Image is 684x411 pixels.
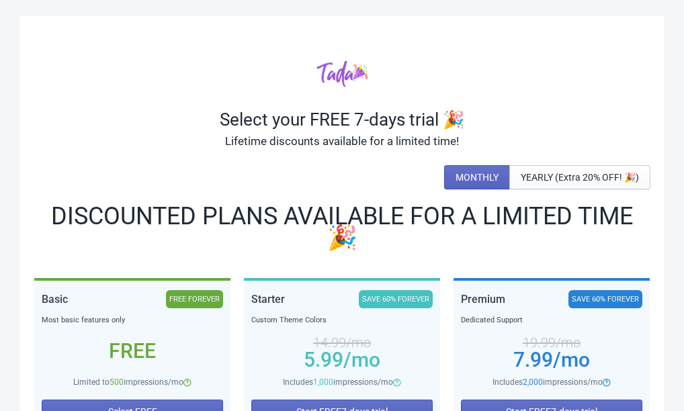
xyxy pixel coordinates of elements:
[42,314,223,327] div: Most basic features only
[568,290,642,308] div: SAVE 60% FOREVER
[456,172,499,183] span: MONTHLY
[34,205,650,248] div: DISCOUNTED PLANS AVAILABLE FOR A LIMITED TIME 🎉
[359,290,433,308] div: SAVE 60% FOREVER
[34,130,650,152] div: Lifetime discounts available for a limited time!
[461,290,505,308] div: Premium
[42,375,223,389] div: Limited to impressions/mo
[34,109,650,130] div: Select your FREE 7-days trial 🎉
[523,377,543,387] span: 2,000
[461,337,642,348] div: 19.99 /mo
[316,60,368,87] img: tadacolor.png
[251,337,433,348] div: 14.99 /mo
[444,165,510,189] button: MONTHLY
[166,290,223,308] div: FREE FOREVER
[461,355,642,365] div: 7.99
[553,348,590,371] span: /mo
[461,314,642,327] div: Dedicated Support
[509,165,650,189] button: YEARLY (Extra 20% OFF! 🎉)
[283,377,393,387] span: Includes impressions/mo
[251,355,433,365] div: 5.99
[42,290,68,308] div: Basic
[251,290,285,308] div: Starter
[521,172,639,183] span: YEARLY (Extra 20% OFF! 🎉)
[42,346,223,357] div: Free
[493,377,603,387] span: Includes impressions/mo
[343,348,380,371] span: /mo
[313,377,333,387] span: 1,000
[110,377,124,387] span: 500
[251,314,433,327] div: Custom Theme Colors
